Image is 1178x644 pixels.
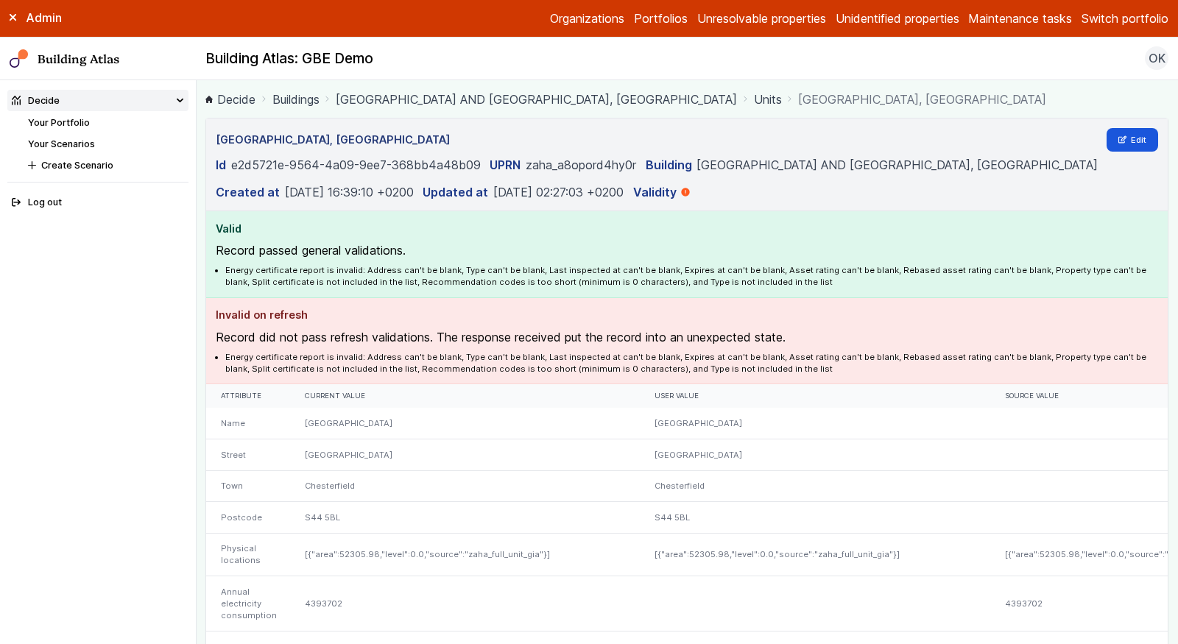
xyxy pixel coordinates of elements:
a: Buildings [272,91,320,108]
div: Physical locations [206,533,290,576]
div: [GEOGRAPHIC_DATA] [641,408,990,439]
dd: [DATE] 02:27:03 +0200 [493,183,624,201]
a: Edit [1107,128,1159,152]
div: Attribute [221,392,277,401]
div: Current value [305,392,627,401]
div: S44 5BL [641,502,990,534]
div: Street [206,439,290,470]
div: User value [655,392,976,401]
a: [GEOGRAPHIC_DATA] AND [GEOGRAPHIC_DATA], [GEOGRAPHIC_DATA] [696,158,1098,172]
div: [GEOGRAPHIC_DATA] [641,439,990,470]
div: Chesterfield [291,470,641,502]
div: [GEOGRAPHIC_DATA] [291,408,641,439]
dt: Validity [633,183,677,201]
dt: Updated at [423,183,488,201]
dd: e2d5721e-9564-4a09-9ee7-368bb4a48b09 [231,156,481,174]
button: Log out [7,192,188,213]
summary: Decide [7,90,188,111]
a: Maintenance tasks [968,10,1072,27]
div: [{"area":52305.98,"level":0.0,"source":"zaha_full_unit_gia"}] [641,533,990,576]
dt: UPRN [490,156,521,174]
div: Decide [12,93,60,107]
a: Decide [205,91,255,108]
dt: Created at [216,183,280,201]
h4: Valid [216,221,1158,237]
a: Organizations [550,10,624,27]
a: Unidentified properties [836,10,959,27]
div: Postcode [206,502,290,534]
dt: Building [646,156,692,174]
a: Portfolios [634,10,688,27]
div: Annual electricity consumption [206,576,290,631]
p: Record passed general validations. [216,241,1158,259]
p: Record did not pass refresh validations. The response received put the record into an unexpected ... [216,328,1158,346]
a: Units [754,91,782,108]
dt: Id [216,156,226,174]
h3: [GEOGRAPHIC_DATA], [GEOGRAPHIC_DATA] [216,132,450,148]
div: Chesterfield [641,470,990,502]
li: Energy certificate report is invalid: Address can't be blank, Type can't be blank, Last inspected... [225,351,1158,375]
div: S44 5BL [291,502,641,534]
a: [GEOGRAPHIC_DATA] AND [GEOGRAPHIC_DATA], [GEOGRAPHIC_DATA] [336,91,737,108]
li: Energy certificate report is invalid: Address can't be blank, Type can't be blank, Last inspected... [225,264,1158,288]
div: [GEOGRAPHIC_DATA] [291,439,641,470]
div: 4393702 [291,576,641,631]
button: Create Scenario [24,155,188,176]
h2: Building Atlas: GBE Demo [205,49,373,68]
button: Switch portfolio [1082,10,1168,27]
a: Your Scenarios [28,138,95,149]
span: [GEOGRAPHIC_DATA], [GEOGRAPHIC_DATA] [798,91,1046,108]
span: OK [1149,49,1165,67]
img: main-0bbd2752.svg [10,49,29,68]
dd: [DATE] 16:39:10 +0200 [285,183,414,201]
button: OK [1145,46,1168,70]
div: Name [206,408,290,439]
dd: zaha_a8opord4hy0r [526,156,636,174]
div: Town [206,470,290,502]
a: Your Portfolio [28,117,90,128]
div: [{"area":52305.98,"level":0.0,"source":"zaha_full_unit_gia"}] [291,533,641,576]
a: Unresolvable properties [697,10,826,27]
h4: Invalid on refresh [216,307,1158,323]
